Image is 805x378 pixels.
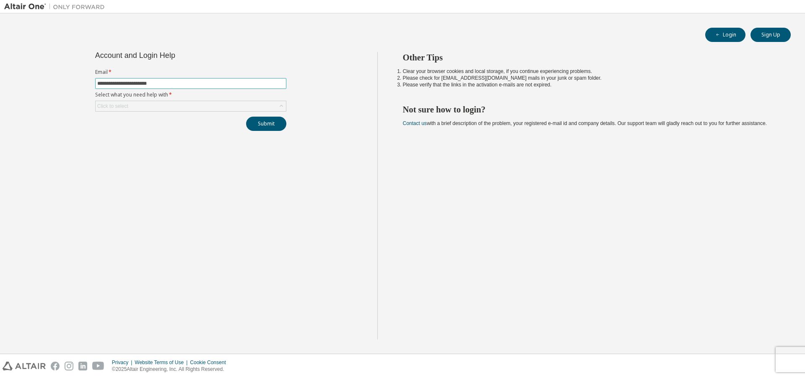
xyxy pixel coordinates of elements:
[96,101,286,111] div: Click to select
[403,120,427,126] a: Contact us
[3,362,46,370] img: altair_logo.svg
[4,3,109,11] img: Altair One
[51,362,60,370] img: facebook.svg
[750,28,791,42] button: Sign Up
[705,28,745,42] button: Login
[65,362,73,370] img: instagram.svg
[95,52,248,59] div: Account and Login Help
[403,68,776,75] li: Clear your browser cookies and local storage, if you continue experiencing problems.
[95,69,286,76] label: Email
[95,91,286,98] label: Select what you need help with
[403,104,776,115] h2: Not sure how to login?
[403,120,767,126] span: with a brief description of the problem, your registered e-mail id and company details. Our suppo...
[246,117,286,131] button: Submit
[112,366,231,373] p: © 2025 Altair Engineering, Inc. All Rights Reserved.
[135,359,190,366] div: Website Terms of Use
[92,362,104,370] img: youtube.svg
[78,362,87,370] img: linkedin.svg
[97,103,128,109] div: Click to select
[112,359,135,366] div: Privacy
[403,81,776,88] li: Please verify that the links in the activation e-mails are not expired.
[190,359,231,366] div: Cookie Consent
[403,52,776,63] h2: Other Tips
[403,75,776,81] li: Please check for [EMAIL_ADDRESS][DOMAIN_NAME] mails in your junk or spam folder.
